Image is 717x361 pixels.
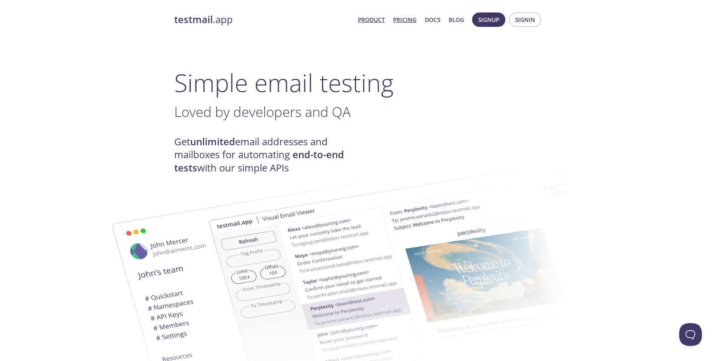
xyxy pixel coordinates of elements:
[449,15,464,25] a: Blog
[515,15,535,25] span: Signin
[174,135,359,174] h4: Get email addresses and mailboxes for automating with our simple APIs
[425,15,440,25] a: Docs
[174,13,352,26] a: testmail.app
[393,15,417,25] a: Pricing
[174,68,543,97] h1: Simple email testing
[472,12,505,27] button: Signup
[679,323,702,346] iframe: Help Scout Beacon - Open
[190,135,235,148] strong: unlimited
[174,13,213,26] strong: testmail
[478,15,499,25] span: Signup
[509,12,541,27] button: Signin
[174,148,344,174] strong: end-to-end tests
[174,102,351,121] span: Loved by developers and QA
[358,15,385,25] a: Product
